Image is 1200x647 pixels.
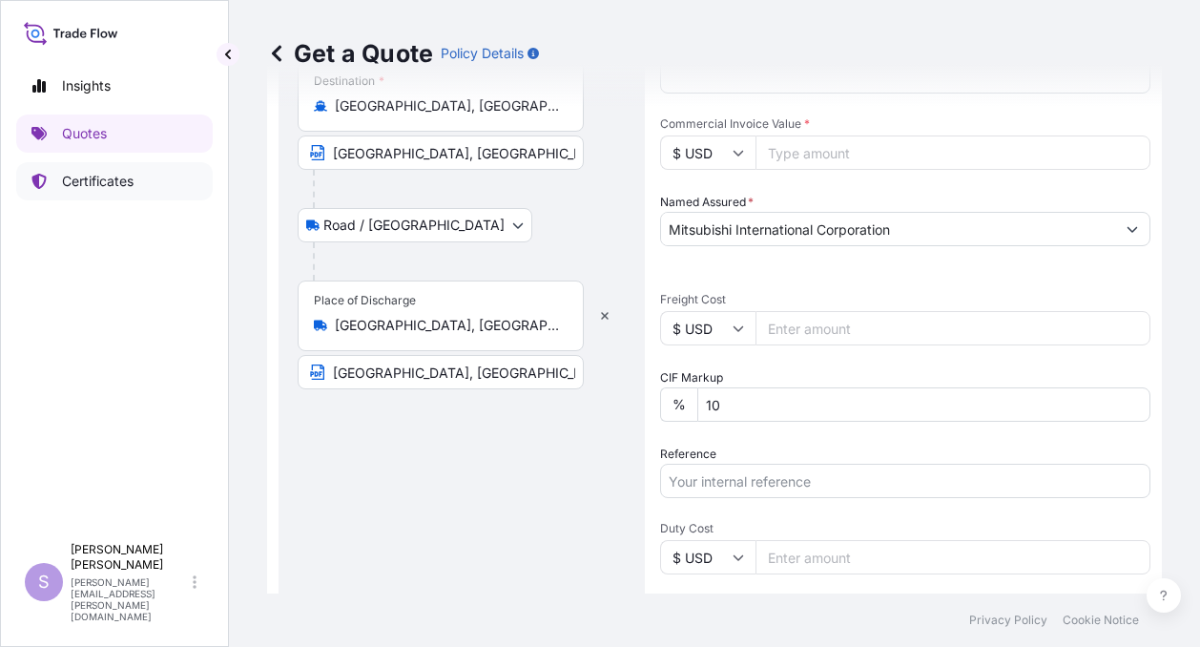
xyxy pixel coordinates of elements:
label: Reference [660,445,716,464]
p: Quotes [62,124,107,143]
span: Duty Cost [660,521,1150,536]
div: % [660,387,697,422]
button: Show suggestions [1115,212,1149,246]
a: Quotes [16,115,213,153]
button: Select transport [298,208,532,242]
div: Place of Discharge [314,293,416,308]
input: Full name [661,212,1115,246]
p: Insights [62,76,111,95]
input: Place of Discharge [335,316,560,335]
a: Privacy Policy [969,613,1047,628]
p: Certificates [62,172,134,191]
input: Enter percentage between 0 and 10% [697,387,1150,422]
label: Named Assured [660,193,754,212]
label: CIF Markup [660,368,723,387]
a: Insights [16,67,213,105]
p: [PERSON_NAME] [PERSON_NAME] [71,542,189,573]
span: S [38,573,50,592]
span: Road / [GEOGRAPHIC_DATA] [323,216,505,235]
p: Get a Quote [267,38,433,69]
p: Policy Details [441,44,524,63]
input: Enter amount [755,311,1150,345]
input: Type amount [755,136,1150,170]
span: Freight Cost [660,292,1150,307]
input: Enter amount [755,540,1150,574]
input: Your internal reference [660,464,1150,498]
a: Cookie Notice [1063,613,1139,628]
span: Commercial Invoice Value [660,116,1150,132]
input: Text to appear on certificate [298,355,584,389]
a: Certificates [16,162,213,200]
input: Text to appear on certificate [298,136,584,170]
p: [PERSON_NAME][EMAIL_ADDRESS][PERSON_NAME][DOMAIN_NAME] [71,576,189,622]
